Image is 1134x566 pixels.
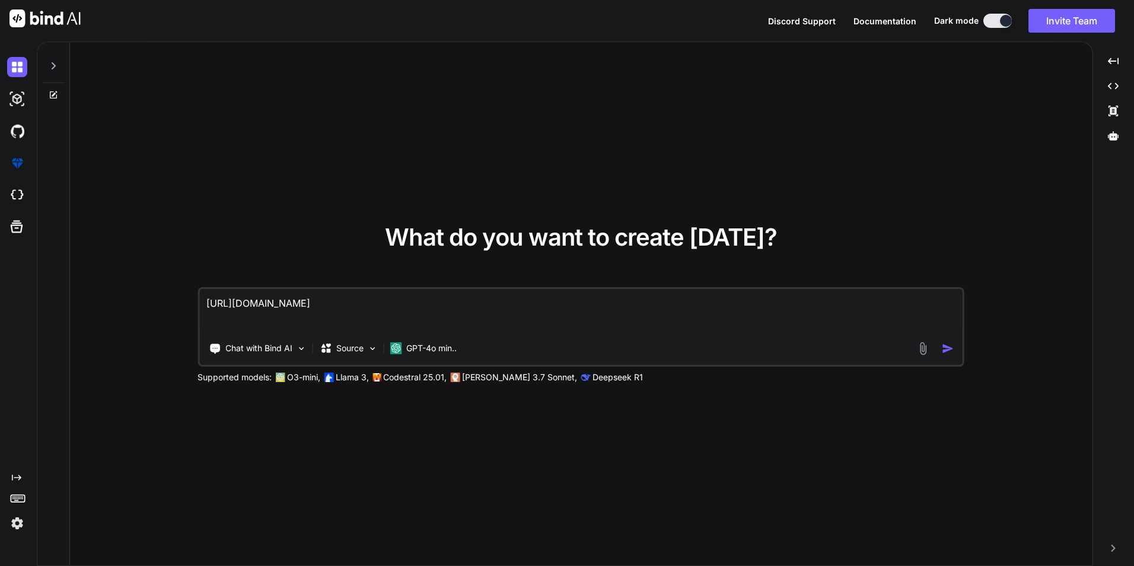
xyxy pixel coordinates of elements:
img: Pick Models [367,344,377,354]
img: Mistral-AI [372,373,381,381]
p: O3-mini, [287,371,320,383]
p: [PERSON_NAME] 3.7 Sonnet, [462,371,577,383]
p: Chat with Bind AI [225,342,292,354]
img: GPT-4o mini [390,342,402,354]
span: Documentation [853,16,916,26]
p: Deepseek R1 [593,371,643,383]
img: darkAi-studio [7,89,27,109]
img: Pick Tools [296,344,306,354]
p: GPT-4o min.. [406,342,457,354]
p: Codestral 25.01, [383,371,447,383]
textarea: [URL][DOMAIN_NAME] [199,289,963,333]
img: cloudideIcon [7,185,27,205]
img: attachment [916,342,930,355]
button: Discord Support [768,15,836,27]
p: Source [336,342,364,354]
img: claude [450,373,460,382]
button: Invite Team [1028,9,1115,33]
img: darkChat [7,57,27,77]
p: Llama 3, [336,371,369,383]
img: githubDark [7,121,27,141]
img: Llama2 [324,373,333,382]
img: premium [7,153,27,173]
img: Bind AI [9,9,81,27]
img: icon [942,342,954,355]
img: GPT-4 [275,373,285,382]
span: What do you want to create [DATE]? [385,222,777,252]
img: claude [581,373,590,382]
p: Supported models: [198,371,272,383]
button: Documentation [853,15,916,27]
span: Discord Support [768,16,836,26]
span: Dark mode [934,15,979,27]
img: settings [7,513,27,533]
